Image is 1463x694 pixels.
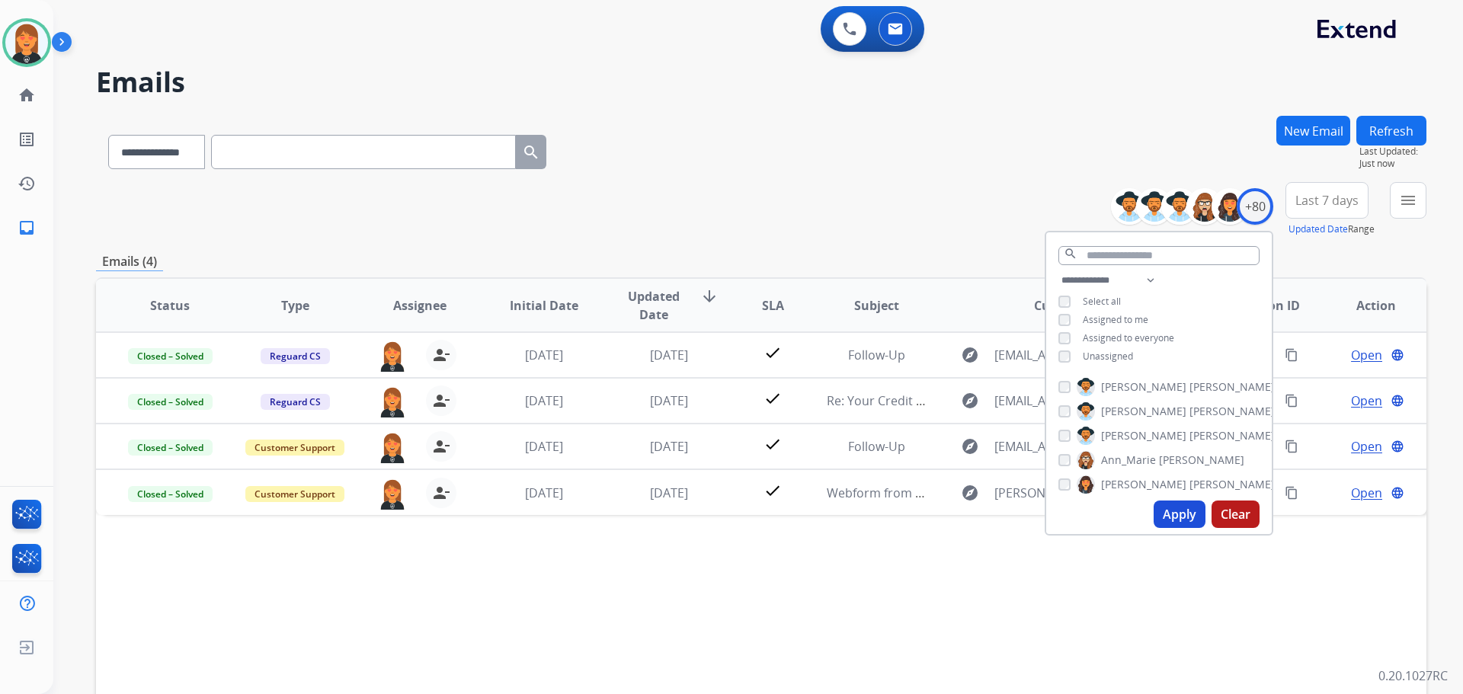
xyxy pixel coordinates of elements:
button: New Email [1276,116,1350,146]
img: agent-avatar [377,431,408,463]
span: Type [281,296,309,315]
th: Action [1301,279,1426,332]
img: agent-avatar [377,478,408,510]
span: Assigned to everyone [1083,331,1174,344]
mat-icon: check [764,344,782,362]
div: +80 [1237,188,1273,225]
span: [DATE] [525,392,563,409]
span: Last 7 days [1295,197,1359,203]
mat-icon: explore [961,346,979,364]
span: [PERSON_NAME][EMAIL_ADDRESS][PERSON_NAME][DOMAIN_NAME] [994,484,1151,502]
mat-icon: person_remove [432,437,450,456]
span: [PERSON_NAME] [1189,379,1275,395]
mat-icon: language [1391,440,1404,453]
span: [PERSON_NAME] [1189,404,1275,419]
span: [PERSON_NAME] [1189,428,1275,443]
mat-icon: content_copy [1285,348,1298,362]
span: Closed – Solved [128,486,213,502]
span: Range [1289,222,1375,235]
span: Updated Date [619,287,689,324]
span: Select all [1083,295,1121,308]
span: [PERSON_NAME] [1101,428,1186,443]
span: [DATE] [525,485,563,501]
span: Customer Support [245,440,344,456]
span: Ann_Marie [1101,453,1156,468]
mat-icon: check [764,481,782,500]
button: Updated Date [1289,223,1348,235]
span: [EMAIL_ADDRESS][DOMAIN_NAME] [994,346,1151,364]
mat-icon: person_remove [432,484,450,502]
mat-icon: language [1391,348,1404,362]
h2: Emails [96,67,1426,98]
span: Closed – Solved [128,348,213,364]
span: Open [1351,392,1382,410]
span: [PERSON_NAME] [1101,477,1186,492]
mat-icon: menu [1399,191,1417,209]
mat-icon: inbox [18,219,36,237]
mat-icon: explore [961,484,979,502]
mat-icon: arrow_downward [700,287,719,305]
span: [EMAIL_ADDRESS][DOMAIN_NAME] [994,437,1151,456]
span: Reguard CS [261,348,330,364]
button: Refresh [1356,116,1426,146]
span: [DATE] [525,347,563,363]
button: Apply [1154,501,1205,528]
span: [EMAIL_ADDRESS][DOMAIN_NAME] [994,392,1151,410]
span: Assignee [393,296,447,315]
span: Status [150,296,190,315]
span: Assigned to me [1083,313,1148,326]
span: Re: Your Credit Card Was Charged [827,392,1023,409]
span: [PERSON_NAME] [1159,453,1244,468]
mat-icon: explore [961,437,979,456]
p: Emails (4) [96,252,163,271]
img: agent-avatar [377,385,408,417]
button: Clear [1212,501,1260,528]
span: Follow-Up [848,438,905,455]
span: [DATE] [525,438,563,455]
mat-icon: content_copy [1285,440,1298,453]
span: [DATE] [650,347,688,363]
span: Webform from [PERSON_NAME][EMAIL_ADDRESS][PERSON_NAME][DOMAIN_NAME] on [DATE] [827,485,1361,501]
span: [DATE] [650,392,688,409]
mat-icon: history [18,174,36,193]
span: Closed – Solved [128,394,213,410]
mat-icon: content_copy [1285,486,1298,500]
mat-icon: list_alt [18,130,36,149]
span: Last Updated: [1359,146,1426,158]
span: SLA [762,296,784,315]
mat-icon: person_remove [432,346,450,364]
span: Subject [854,296,899,315]
mat-icon: explore [961,392,979,410]
span: Closed – Solved [128,440,213,456]
span: [PERSON_NAME] [1101,404,1186,419]
span: [PERSON_NAME] [1189,477,1275,492]
button: Last 7 days [1285,182,1369,219]
span: Unassigned [1083,350,1133,363]
span: Customer [1034,296,1093,315]
mat-icon: language [1391,394,1404,408]
span: Open [1351,437,1382,456]
mat-icon: person_remove [432,392,450,410]
span: [DATE] [650,438,688,455]
mat-icon: check [764,389,782,408]
span: Open [1351,484,1382,502]
span: Open [1351,346,1382,364]
span: [DATE] [650,485,688,501]
span: Initial Date [510,296,578,315]
mat-icon: search [1064,247,1077,261]
mat-icon: content_copy [1285,394,1298,408]
span: [PERSON_NAME] [1101,379,1186,395]
mat-icon: check [764,435,782,453]
span: Follow-Up [848,347,905,363]
span: Just now [1359,158,1426,170]
span: Reguard CS [261,394,330,410]
mat-icon: language [1391,486,1404,500]
span: Customer Support [245,486,344,502]
p: 0.20.1027RC [1378,667,1448,685]
mat-icon: home [18,86,36,104]
img: avatar [5,21,48,64]
img: agent-avatar [377,340,408,372]
mat-icon: search [522,143,540,162]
